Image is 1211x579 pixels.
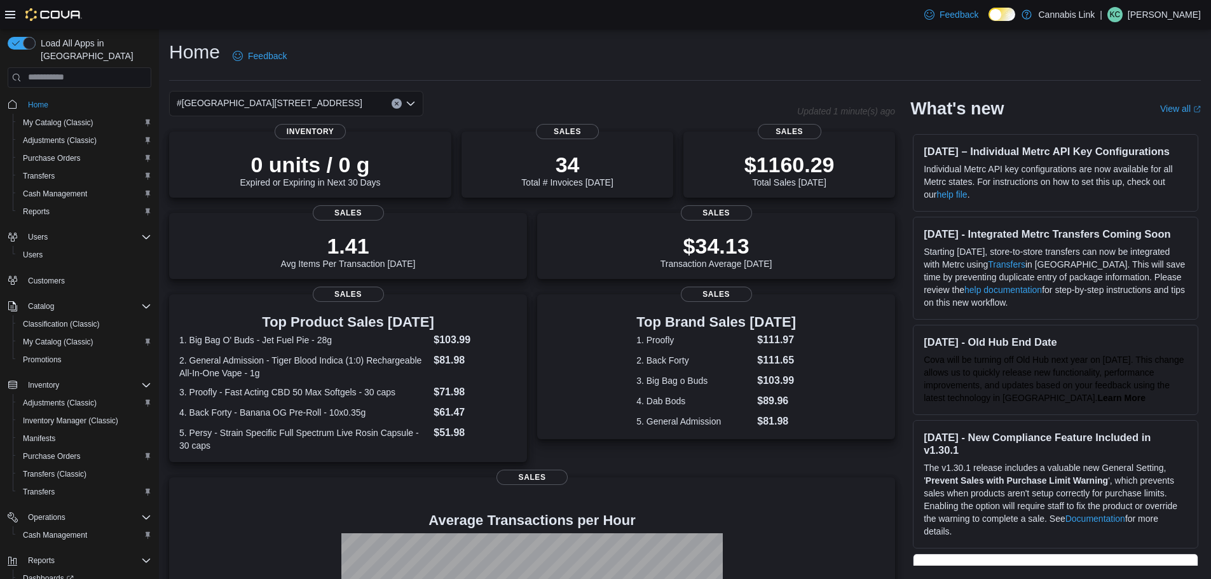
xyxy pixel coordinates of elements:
[636,354,752,367] dt: 2. Back Forty
[18,115,151,130] span: My Catalog (Classic)
[406,99,416,109] button: Open list of options
[23,398,97,408] span: Adjustments (Classic)
[660,233,772,269] div: Transaction Average [DATE]
[758,124,821,139] span: Sales
[13,430,156,447] button: Manifests
[3,95,156,114] button: Home
[228,43,292,69] a: Feedback
[23,530,87,540] span: Cash Management
[434,385,517,400] dd: $71.98
[23,189,87,199] span: Cash Management
[1098,393,1146,403] a: Learn More
[924,431,1187,456] h3: [DATE] - New Compliance Feature Included in v1.30.1
[1110,7,1121,22] span: KC
[240,152,381,187] div: Expired or Expiring in Next 30 Days
[23,118,93,128] span: My Catalog (Classic)
[23,273,70,289] a: Customers
[13,447,156,465] button: Purchase Orders
[18,186,92,201] a: Cash Management
[18,204,55,219] a: Reports
[281,233,416,259] p: 1.41
[28,100,48,110] span: Home
[179,334,428,346] dt: 1. Big Bag O' Buds - Jet Fuel Pie - 28g
[179,354,428,379] dt: 2. General Admission - Tiger Blood Indica (1:0) Rechargeable All-In-One Vape - 1g
[18,334,99,350] a: My Catalog (Classic)
[434,405,517,420] dd: $61.47
[23,97,151,112] span: Home
[924,145,1187,158] h3: [DATE] – Individual Metrc API Key Configurations
[13,167,156,185] button: Transfers
[924,163,1187,201] p: Individual Metrc API key configurations are now available for all Metrc states. For instructions ...
[13,526,156,544] button: Cash Management
[13,333,156,351] button: My Catalog (Classic)
[989,8,1015,21] input: Dark Mode
[23,299,59,314] button: Catalog
[18,133,151,148] span: Adjustments (Classic)
[13,465,156,483] button: Transfers (Classic)
[18,334,151,350] span: My Catalog (Classic)
[25,8,82,21] img: Cova
[18,204,151,219] span: Reports
[13,483,156,501] button: Transfers
[18,449,151,464] span: Purchase Orders
[3,228,156,246] button: Users
[681,205,752,221] span: Sales
[636,395,752,407] dt: 4. Dab Bods
[18,247,48,262] a: Users
[13,351,156,369] button: Promotions
[936,189,967,200] a: help file
[3,508,156,526] button: Operations
[28,276,65,286] span: Customers
[1065,514,1125,524] a: Documentation
[240,152,381,177] p: 0 units / 0 g
[18,431,151,446] span: Manifests
[1128,7,1201,22] p: [PERSON_NAME]
[434,425,517,440] dd: $51.98
[179,426,428,452] dt: 5. Persy - Strain Specific Full Spectrum Live Rosin Capsule - 30 caps
[13,149,156,167] button: Purchase Orders
[23,510,151,525] span: Operations
[13,185,156,203] button: Cash Management
[179,315,517,330] h3: Top Product Sales [DATE]
[18,168,151,184] span: Transfers
[660,233,772,259] p: $34.13
[1160,104,1201,114] a: View allExternal link
[28,512,65,522] span: Operations
[797,106,895,116] p: Updated 1 minute(s) ago
[23,416,118,426] span: Inventory Manager (Classic)
[23,207,50,217] span: Reports
[18,247,151,262] span: Users
[757,393,796,409] dd: $89.96
[18,395,102,411] a: Adjustments (Classic)
[23,510,71,525] button: Operations
[23,355,62,365] span: Promotions
[23,171,55,181] span: Transfers
[392,99,402,109] button: Clear input
[636,315,796,330] h3: Top Brand Sales [DATE]
[23,553,151,568] span: Reports
[18,467,151,482] span: Transfers (Classic)
[275,124,346,139] span: Inventory
[924,228,1187,240] h3: [DATE] - Integrated Metrc Transfers Coming Soon
[18,151,86,166] a: Purchase Orders
[744,152,835,187] div: Total Sales [DATE]
[3,271,156,290] button: Customers
[179,513,885,528] h4: Average Transactions per Hour
[23,378,151,393] span: Inventory
[1193,106,1201,113] svg: External link
[18,467,92,482] a: Transfers (Classic)
[281,233,416,269] div: Avg Items Per Transaction [DATE]
[23,135,97,146] span: Adjustments (Classic)
[13,132,156,149] button: Adjustments (Classic)
[18,317,105,332] a: Classification (Classic)
[23,229,151,245] span: Users
[179,406,428,419] dt: 4. Back Forty - Banana OG Pre-Roll - 10x0.35g
[757,332,796,348] dd: $111.97
[1100,7,1102,22] p: |
[169,39,220,65] h1: Home
[757,373,796,388] dd: $103.99
[924,336,1187,348] h3: [DATE] - Old Hub End Date
[28,301,54,311] span: Catalog
[23,433,55,444] span: Manifests
[13,315,156,333] button: Classification (Classic)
